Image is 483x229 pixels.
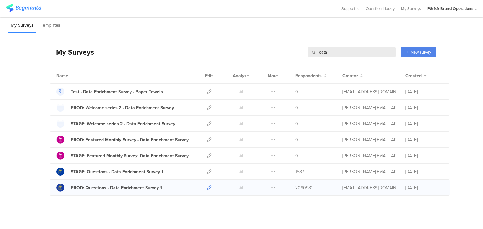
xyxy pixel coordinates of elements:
div: PG NA Brand Operations [427,6,473,12]
a: Test - Data Enrichment Survey - Paper Towels [56,88,163,96]
input: Survey Name, Creator... [308,47,396,57]
div: [DATE] [405,88,443,95]
div: ramkumar.raman@mindtree.com [342,136,396,143]
div: PROD: Featured Monthly Survey - Data Enrichment Survey [71,136,189,143]
span: 0 [295,104,298,111]
div: [DATE] [405,152,443,159]
a: PROD: Featured Monthly Survey - Data Enrichment Survey [56,136,189,144]
div: PROD: Welcome series 2 - Data Enrichment Survey [71,104,174,111]
span: New survey [411,49,431,55]
div: STAGE: Welcome series 2 - Data Enrichment Survey [71,120,175,127]
button: Created [405,72,427,79]
a: STAGE: Welcome series 2 - Data Enrichment Survey [56,120,175,128]
span: Support [341,6,355,12]
div: Name [56,72,94,79]
img: segmanta logo [6,4,41,12]
div: jb@segmanta.com [342,184,396,191]
span: 0 [295,88,298,95]
div: ramkumar.raman@mindtree.com [342,152,396,159]
span: 0 [295,152,298,159]
span: Respondents [295,72,322,79]
span: 0 [295,120,298,127]
li: Templates [38,18,63,33]
span: Creator [342,72,358,79]
div: gallup.r@pg.com [342,88,396,95]
div: ramkumar.raman@mindtree.com [342,120,396,127]
span: 0 [295,136,298,143]
div: PROD: Questions - Data Enrichment Survey 1 [71,184,162,191]
div: STAGE: Featured Monthly Survey: Data Enrichment Survey [71,152,189,159]
div: [DATE] [405,104,443,111]
button: Respondents [295,72,327,79]
div: ramkumar.raman@mindtree.com [342,104,396,111]
div: [DATE] [405,136,443,143]
a: STAGE: Featured Monthly Survey: Data Enrichment Survey [56,152,189,160]
div: My Surveys [50,47,94,57]
div: Analyze [231,68,250,83]
div: [DATE] [405,120,443,127]
span: 2090981 [295,184,313,191]
a: STAGE: Questions - Data Enrichment Survey 1 [56,168,163,176]
span: Created [405,72,422,79]
div: [DATE] [405,184,443,191]
div: Edit [202,68,216,83]
div: More [266,68,280,83]
div: Test - Data Enrichment Survey - Paper Towels [71,88,163,95]
li: My Surveys [8,18,36,33]
div: STAGE: Questions - Data Enrichment Survey 1 [71,168,163,175]
a: PROD: Questions - Data Enrichment Survey 1 [56,184,162,192]
div: [DATE] [405,168,443,175]
a: PROD: Welcome series 2 - Data Enrichment Survey [56,104,174,112]
span: 1587 [295,168,304,175]
div: ramkumar.raman@mindtree.com [342,168,396,175]
button: Creator [342,72,363,79]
